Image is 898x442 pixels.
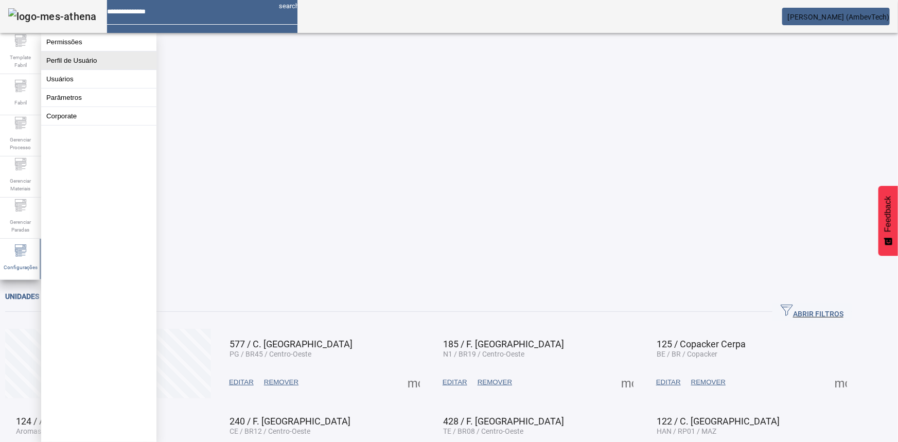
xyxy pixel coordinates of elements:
span: ABRIR FILTROS [781,304,843,320]
span: 428 / F. [GEOGRAPHIC_DATA] [443,416,564,427]
span: REMOVER [264,377,298,387]
span: Configurações [1,260,41,274]
button: EDITAR [437,373,472,392]
span: 125 / Copacker Cerpa [657,339,746,349]
button: Usuários [41,70,156,88]
span: Gerenciar Paradas [5,215,36,237]
span: Feedback [884,196,893,232]
span: Fabril [11,96,30,110]
span: Template Fabril [5,50,36,72]
span: TE / BR08 / Centro-Oeste [443,427,523,435]
span: N1 / BR19 / Centro-Oeste [443,350,524,358]
button: Corporate [41,107,156,125]
button: EDITAR [651,373,686,392]
img: logo-mes-athena [8,8,97,25]
span: REMOVER [691,377,726,387]
button: Perfil de Usuário [41,51,156,69]
span: EDITAR [443,377,467,387]
span: HAN / RP01 / MAZ [657,427,716,435]
span: Aromas / BRV1 / Verticalizadas [16,427,117,435]
button: ABRIR FILTROS [772,303,852,321]
span: Gerenciar Materiais [5,174,36,196]
span: EDITAR [229,377,254,387]
span: PG / BR45 / Centro-Oeste [230,350,311,358]
button: EDITAR [224,373,259,392]
button: REMOVER [472,373,517,392]
button: Mais [618,373,637,392]
span: 577 / C. [GEOGRAPHIC_DATA] [230,339,353,349]
span: [PERSON_NAME] (AmbevTech) [788,13,890,21]
span: CE / BR12 / Centro-Oeste [230,427,310,435]
span: Unidades [5,292,39,300]
span: REMOVER [478,377,512,387]
span: 240 / F. [GEOGRAPHIC_DATA] [230,416,350,427]
button: Mais [404,373,423,392]
span: Gerenciar Processo [5,133,36,154]
button: REMOVER [686,373,731,392]
button: REMOVER [259,373,304,392]
button: Feedback - Mostrar pesquisa [878,186,898,256]
button: Permissões [41,33,156,51]
span: EDITAR [656,377,681,387]
button: Mais [832,373,850,392]
button: Criar unidade [5,329,211,398]
span: 122 / C. [GEOGRAPHIC_DATA] [657,416,780,427]
button: Parâmetros [41,89,156,107]
span: BE / BR / Copacker [657,350,717,358]
span: 185 / F. [GEOGRAPHIC_DATA] [443,339,564,349]
span: 124 / Aromas Verticalizadas [16,416,131,427]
